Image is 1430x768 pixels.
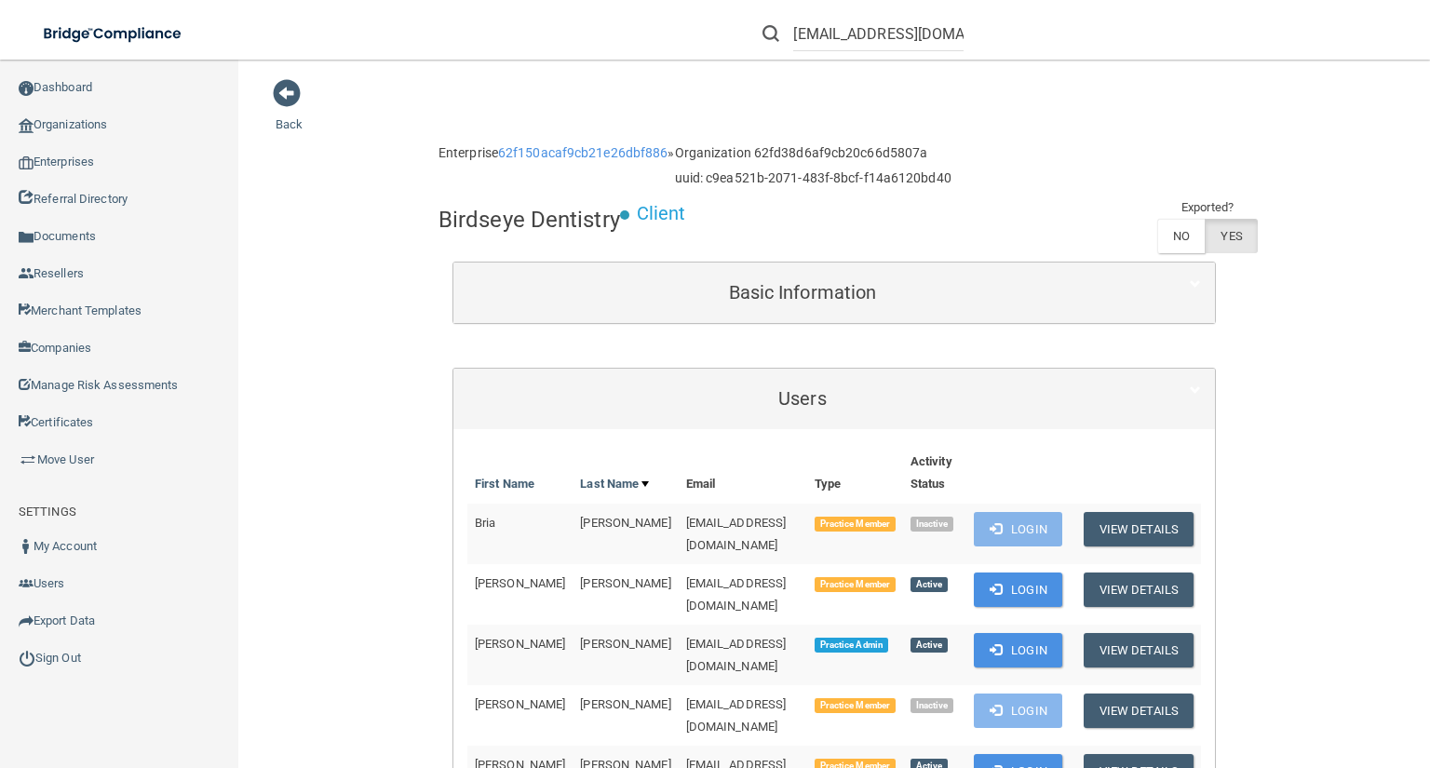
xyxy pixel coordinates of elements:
img: ic_dashboard_dark.d01f4a41.png [19,81,34,96]
img: icon-documents.8dae5593.png [19,230,34,245]
h6: Enterprise » [438,146,675,160]
span: [PERSON_NAME] [580,516,670,530]
button: View Details [1084,573,1194,607]
span: Inactive [911,698,954,713]
h5: Users [467,388,1138,409]
span: Practice Admin [815,638,888,653]
img: ic_power_dark.7ecde6b1.png [19,650,35,667]
img: icon-export.b9366987.png [19,613,34,628]
a: 62f150acaf9cb21e26dbf886 [498,145,668,160]
img: icon-users.e205127d.png [19,576,34,591]
th: Type [807,443,903,504]
button: Login [974,633,1062,667]
img: ic_user_dark.df1a06c3.png [19,539,34,554]
span: [EMAIL_ADDRESS][DOMAIN_NAME] [686,576,787,613]
h6: uuid: c9ea521b-2071-483f-8bcf-f14a6120bd40 [675,171,951,185]
img: organization-icon.f8decf85.png [19,118,34,133]
a: Last Name [580,473,649,495]
label: SETTINGS [19,501,76,523]
span: Bria [475,516,495,530]
label: YES [1205,219,1257,253]
button: Login [974,573,1062,607]
span: [EMAIL_ADDRESS][DOMAIN_NAME] [686,516,787,552]
span: [PERSON_NAME] [580,637,670,651]
h6: Organization 62fd38d6af9cb20c66d5807a [675,146,951,160]
img: enterprise.0d942306.png [19,156,34,169]
td: Exported? [1157,196,1258,219]
span: [EMAIL_ADDRESS][DOMAIN_NAME] [686,697,787,734]
input: Search [793,17,964,51]
img: bridge_compliance_login_screen.278c3ca4.svg [28,15,199,53]
span: [PERSON_NAME] [475,637,565,651]
button: View Details [1084,694,1194,728]
p: Client [637,196,686,231]
h4: Birdseye Dentistry [438,208,620,232]
th: Activity Status [903,443,966,504]
th: Email [679,443,807,504]
button: View Details [1084,633,1194,667]
span: Practice Member [815,577,896,592]
a: Back [276,95,303,131]
a: Basic Information [467,272,1201,314]
span: Inactive [911,517,954,532]
iframe: Drift Widget Chat Controller [1109,637,1408,710]
img: briefcase.64adab9b.png [19,451,37,469]
span: Active [911,638,948,653]
span: [PERSON_NAME] [475,576,565,590]
span: Active [911,577,948,592]
span: Practice Member [815,698,896,713]
img: ic-search.3b580494.png [762,25,779,42]
span: [EMAIL_ADDRESS][DOMAIN_NAME] [686,637,787,673]
button: View Details [1084,512,1194,546]
button: Login [974,694,1062,728]
span: [PERSON_NAME] [580,576,670,590]
img: ic_reseller.de258add.png [19,266,34,281]
label: NO [1157,219,1205,253]
h5: Basic Information [467,282,1138,303]
span: Practice Member [815,517,896,532]
a: Users [467,378,1201,420]
span: [PERSON_NAME] [580,697,670,711]
button: Login [974,512,1062,546]
a: First Name [475,473,534,495]
span: [PERSON_NAME] [475,697,565,711]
